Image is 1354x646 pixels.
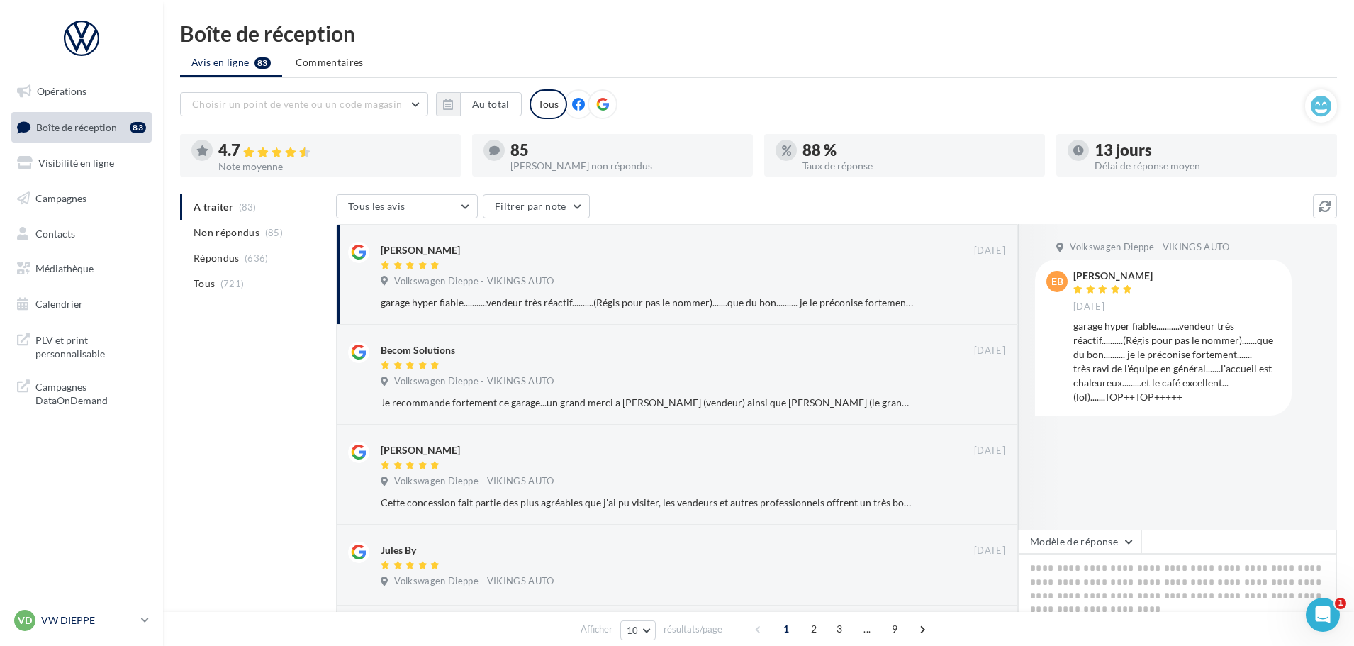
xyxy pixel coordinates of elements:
span: Contacts [35,227,75,239]
div: 88 % [802,143,1034,158]
span: Tous les avis [348,200,405,212]
div: 4.7 [218,143,449,159]
span: (85) [265,227,283,238]
iframe: Intercom live chat [1306,598,1340,632]
div: garage hyper fiable...........vendeur très réactif..........(Régis pour pas le nommer).......que ... [381,296,913,310]
span: 1 [775,618,798,640]
span: 2 [802,618,825,640]
span: Volkswagen Dieppe - VIKINGS AUTO [394,575,554,588]
a: Visibilité en ligne [9,148,155,178]
button: Au total [436,92,522,116]
button: Choisir un point de vente ou un code magasin [180,92,428,116]
span: Visibilité en ligne [38,157,114,169]
span: [DATE] [974,545,1005,557]
p: VW DIEPPE [41,613,135,628]
button: Modèle de réponse [1018,530,1141,554]
span: [DATE] [1073,301,1104,313]
span: (721) [220,278,245,289]
div: 85 [510,143,742,158]
div: [PERSON_NAME] [381,443,460,457]
div: Note moyenne [218,162,449,172]
span: [DATE] [974,445,1005,457]
span: Choisir un point de vente ou un code magasin [192,98,402,110]
span: Campagnes DataOnDemand [35,377,146,408]
div: 13 jours [1095,143,1326,158]
span: VD [18,613,32,628]
span: EB [1051,274,1063,289]
div: Taux de réponse [802,161,1034,171]
span: 3 [828,618,851,640]
span: Tous [194,277,215,291]
div: Tous [530,89,567,119]
a: Calendrier [9,289,155,319]
span: [DATE] [974,245,1005,257]
span: 1 [1335,598,1346,609]
span: Répondus [194,251,240,265]
span: [DATE] [974,345,1005,357]
span: Commentaires [296,55,364,69]
div: Jules By [381,543,416,557]
span: 9 [883,618,906,640]
a: Campagnes [9,184,155,213]
span: 10 [627,625,639,636]
span: résultats/page [664,623,722,636]
span: Campagnes [35,192,86,204]
span: Non répondus [194,225,259,240]
a: Opérations [9,77,155,106]
span: Volkswagen Dieppe - VIKINGS AUTO [394,375,554,388]
span: Opérations [37,85,86,97]
div: Délai de réponse moyen [1095,161,1326,171]
button: Au total [460,92,522,116]
a: Campagnes DataOnDemand [9,372,155,413]
span: Volkswagen Dieppe - VIKINGS AUTO [394,475,554,488]
div: garage hyper fiable...........vendeur très réactif..........(Régis pour pas le nommer).......que ... [1073,319,1280,404]
span: ... [856,618,878,640]
span: Afficher [581,623,612,636]
a: Médiathèque [9,254,155,284]
a: VD VW DIEPPE [11,607,152,634]
div: Cette concession fait partie des plus agréables que j'ai pu visiter, les vendeurs et autres profe... [381,496,913,510]
span: (636) [245,252,269,264]
span: Médiathèque [35,262,94,274]
div: [PERSON_NAME] non répondus [510,161,742,171]
div: Boîte de réception [180,23,1337,44]
div: [PERSON_NAME] [1073,271,1153,281]
span: PLV et print personnalisable [35,330,146,361]
a: Contacts [9,219,155,249]
span: Volkswagen Dieppe - VIKINGS AUTO [1070,241,1229,254]
div: [PERSON_NAME] [381,243,460,257]
button: Tous les avis [336,194,478,218]
span: Boîte de réception [36,121,117,133]
span: Volkswagen Dieppe - VIKINGS AUTO [394,275,554,288]
button: 10 [620,620,656,640]
a: Boîte de réception83 [9,112,155,143]
a: PLV et print personnalisable [9,325,155,367]
span: Calendrier [35,298,83,310]
button: Filtrer par note [483,194,590,218]
div: Je recommande fortement ce garage...un grand merci a [PERSON_NAME] (vendeur) ainsi que [PERSON_NA... [381,396,913,410]
div: Becom Solutions [381,343,455,357]
div: 83 [130,122,146,133]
